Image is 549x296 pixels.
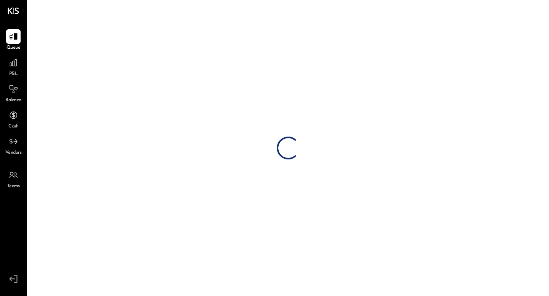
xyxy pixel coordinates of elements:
[8,123,18,130] span: Cash
[0,108,26,130] a: Cash
[0,134,26,156] a: Vendors
[6,45,21,51] span: Queue
[0,56,26,78] a: P&L
[5,97,21,104] span: Balance
[0,168,26,190] a: Teams
[5,150,22,156] span: Vendors
[0,82,26,104] a: Balance
[7,183,20,190] span: Teams
[9,71,18,78] span: P&L
[0,29,26,51] a: Queue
